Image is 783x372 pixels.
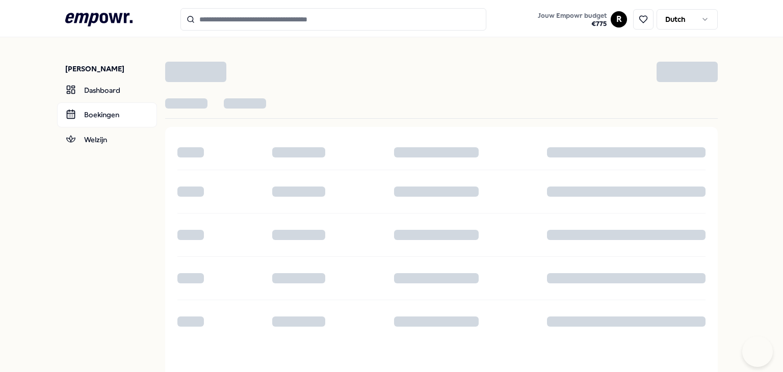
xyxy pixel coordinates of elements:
[180,8,486,31] input: Search for products, categories or subcategories
[65,64,157,74] p: [PERSON_NAME]
[57,78,157,102] a: Dashboard
[538,20,607,28] span: € 775
[57,127,157,152] a: Welzijn
[534,9,611,30] a: Jouw Empowr budget€775
[57,102,157,127] a: Boekingen
[742,336,773,367] iframe: Help Scout Beacon - Open
[611,11,627,28] button: R
[536,10,609,30] button: Jouw Empowr budget€775
[538,12,607,20] span: Jouw Empowr budget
